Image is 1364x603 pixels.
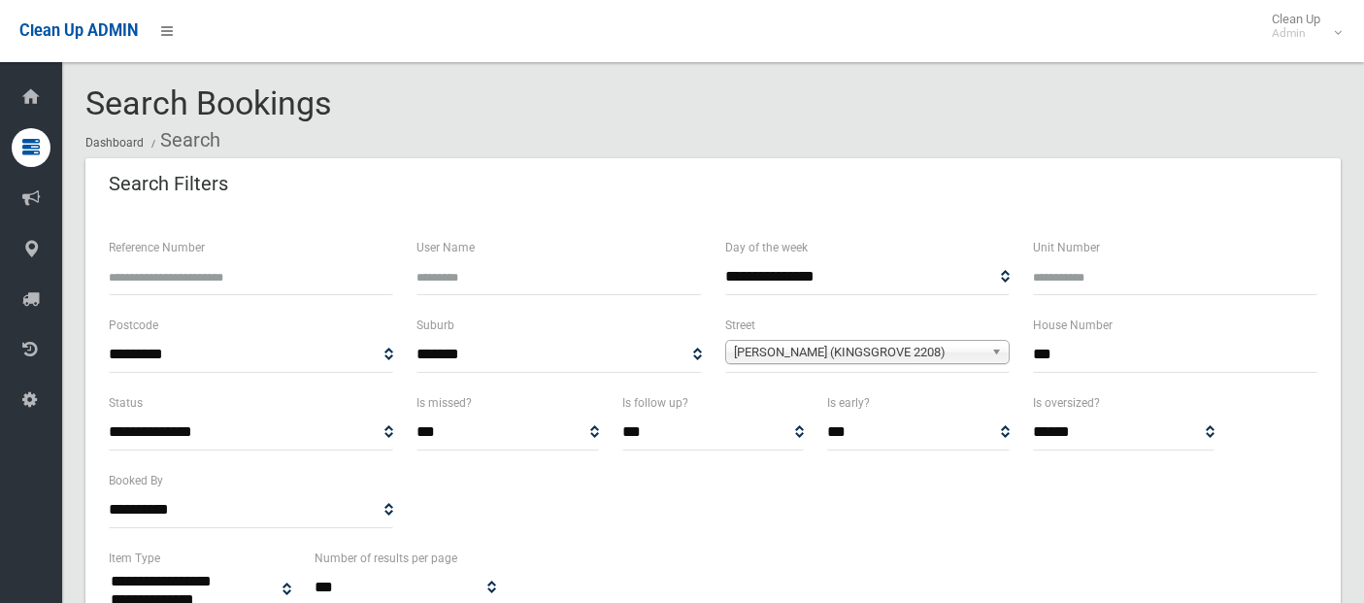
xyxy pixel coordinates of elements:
label: Status [109,392,143,414]
label: Reference Number [109,237,205,258]
a: Dashboard [85,136,144,150]
label: User Name [416,237,475,258]
label: Is missed? [416,392,472,414]
label: Booked By [109,470,163,491]
label: Number of results per page [315,548,457,569]
label: House Number [1033,315,1113,336]
label: Is early? [827,392,870,414]
span: [PERSON_NAME] (KINGSGROVE 2208) [734,341,983,364]
label: Street [725,315,755,336]
label: Day of the week [725,237,808,258]
li: Search [147,122,220,158]
label: Unit Number [1033,237,1100,258]
label: Suburb [416,315,454,336]
label: Postcode [109,315,158,336]
label: Is oversized? [1033,392,1100,414]
header: Search Filters [85,165,251,203]
span: Search Bookings [85,84,332,122]
label: Is follow up? [622,392,688,414]
small: Admin [1272,26,1320,41]
span: Clean Up [1262,12,1340,41]
label: Item Type [109,548,160,569]
span: Clean Up ADMIN [19,21,138,40]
